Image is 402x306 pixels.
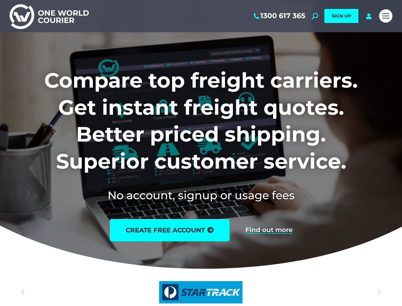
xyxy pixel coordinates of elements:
[10,3,89,29] img: One World Courier
[29,281,373,303] a: startrack australia logo
[29,281,373,303] div: Slides
[245,227,293,234] a: Find out more
[110,219,229,241] a: create free account
[324,9,358,23] a: SIGN UP
[10,67,392,175] h1: Compare top freight carriers. Get instant freight quotes. Better priced shipping. Superior custom...
[379,9,392,23] a: Mobile menu icon
[332,13,351,19] span: SIGN UP
[10,187,392,203] h2: No account, signup or usage fees
[252,12,305,20] a: 1300 617 365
